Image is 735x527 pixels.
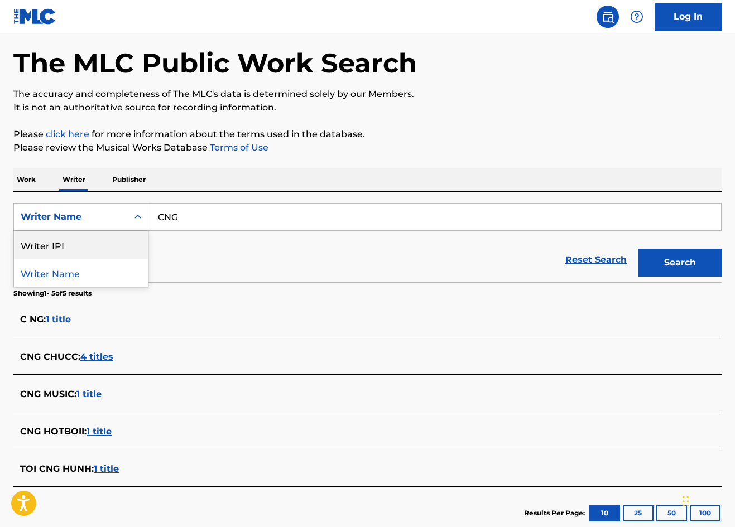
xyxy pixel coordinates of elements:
[59,168,89,191] p: Writer
[13,288,92,298] p: Showing 1 - 5 of 5 results
[13,88,722,101] p: The accuracy and completeness of The MLC's data is determined solely by our Members.
[623,505,654,521] button: 25
[20,463,94,474] span: TOI CNG HUNH :
[87,426,112,437] span: 1 title
[14,231,148,259] div: Writer IPI
[589,505,620,521] button: 10
[13,8,56,25] img: MLC Logo
[679,473,735,527] iframe: Chat Widget
[14,259,148,287] div: Writer Name
[630,10,643,23] img: help
[13,203,722,282] form: Search Form
[524,508,588,518] p: Results Per Page:
[597,6,619,28] a: Public Search
[13,141,722,154] p: Please review the Musical Works Database
[626,6,648,28] div: Help
[638,249,722,277] button: Search
[20,426,87,437] span: CNG HOTBOII :
[208,142,268,153] a: Terms of Use
[80,351,113,362] span: 4 titles
[20,389,76,399] span: CNG MUSIC :
[13,46,417,80] h1: The MLC Public Work Search
[656,505,687,521] button: 50
[679,473,735,527] div: Widget de chat
[20,314,46,325] span: C NG :
[13,101,722,114] p: It is not an authoritative source for recording information.
[560,248,632,272] a: Reset Search
[20,351,80,362] span: CNG CHUCC :
[46,314,71,325] span: 1 title
[13,128,722,141] p: Please for more information about the terms used in the database.
[21,210,121,224] div: Writer Name
[94,463,119,474] span: 1 title
[76,389,102,399] span: 1 title
[655,3,722,31] a: Log In
[46,129,89,139] a: click here
[683,485,689,518] div: Arrastrar
[109,168,149,191] p: Publisher
[13,168,39,191] p: Work
[601,10,614,23] img: search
